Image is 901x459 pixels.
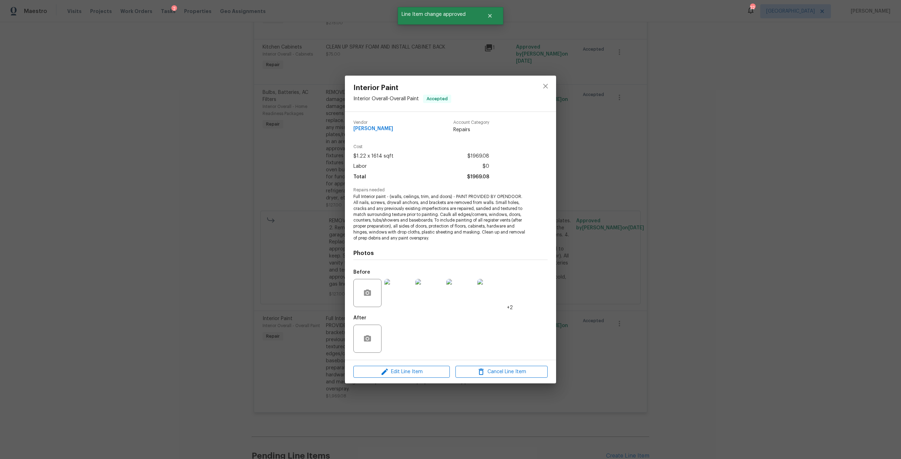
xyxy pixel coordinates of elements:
[353,194,528,241] span: Full Interior paint - (walls, ceilings, trim, and doors) - PAINT PROVIDED BY OPENDOOR. All nails,...
[353,126,393,132] span: [PERSON_NAME]
[353,84,451,92] span: Interior Paint
[171,5,177,12] div: 2
[453,126,489,133] span: Repairs
[507,304,513,311] span: +2
[453,120,489,125] span: Account Category
[398,7,478,22] span: Line Item change approved
[478,9,502,23] button: Close
[424,95,450,102] span: Accepted
[353,270,370,275] h5: Before
[353,172,366,182] span: Total
[750,4,755,11] div: 22
[467,151,489,161] span: $1969.08
[455,366,548,378] button: Cancel Line Item
[353,96,419,101] span: Interior Overall - Overall Paint
[483,161,489,172] span: $0
[355,368,448,376] span: Edit Line Item
[353,120,393,125] span: Vendor
[353,188,548,192] span: Repairs needed
[353,161,367,172] span: Labor
[353,315,366,320] h5: After
[353,366,450,378] button: Edit Line Item
[353,250,548,257] h4: Photos
[353,145,489,149] span: Cost
[467,172,489,182] span: $1969.08
[353,151,393,161] span: $1.22 x 1614 sqft
[458,368,546,376] span: Cancel Line Item
[537,78,554,95] button: close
